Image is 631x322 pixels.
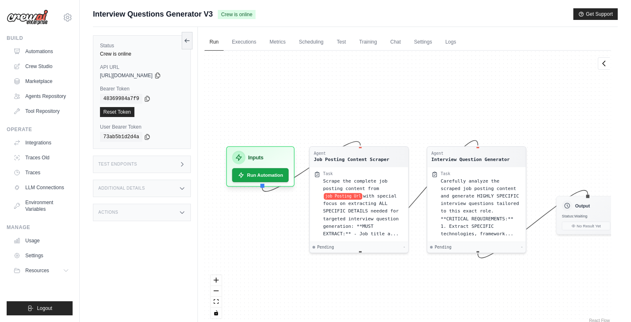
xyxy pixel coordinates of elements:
[226,146,295,187] div: InputsRun Automation
[409,34,437,51] a: Settings
[10,181,73,194] a: LLM Connections
[265,34,291,51] a: Metrics
[10,75,73,88] a: Marketplace
[93,8,213,20] span: Interview Questions Generator V3
[98,186,145,191] h3: Additional Details
[211,307,222,318] button: toggle interactivity
[427,146,526,253] div: AgentInterview Question GeneratorTaskCarefully analyze the scraped job posting content and genera...
[100,107,134,117] a: Reset Token
[7,301,73,315] button: Logout
[10,105,73,118] a: Tool Repository
[205,34,224,51] a: Run
[403,244,406,250] div: -
[431,156,510,163] div: Interview Question Generator
[100,72,153,79] span: [URL][DOMAIN_NAME]
[314,151,389,156] div: Agent
[211,297,222,307] button: fit view
[10,45,73,58] a: Automations
[441,171,450,176] div: Task
[100,132,142,142] code: 73ab5b1d2d4a
[100,51,184,57] div: Crew is online
[323,171,333,176] div: Task
[10,249,73,262] a: Settings
[590,282,631,322] iframe: Chat Widget
[100,85,184,92] label: Bearer Token
[7,10,48,25] img: Logo
[573,8,618,20] button: Get Support
[10,60,73,73] a: Crew Studio
[431,151,510,156] div: Agent
[10,166,73,179] a: Traces
[218,10,256,19] span: Crew is online
[435,244,451,250] span: Pending
[10,90,73,103] a: Agents Repository
[10,234,73,247] a: Usage
[37,305,52,312] span: Logout
[10,136,73,149] a: Integrations
[317,244,334,250] span: Pending
[10,151,73,164] a: Traces Old
[324,193,362,200] span: job Posting Url
[556,196,616,234] div: OutputStatus:WaitingNo Result Yet
[562,214,587,219] span: Status: Waiting
[25,267,49,274] span: Resources
[262,141,360,191] g: Edge from inputsNode to 2553a25cbecd31ca381c53a9dbba7539
[521,244,523,250] div: -
[562,222,610,230] button: No Result Yet
[98,162,137,167] h3: Test Endpoints
[98,210,118,215] h3: Actions
[7,224,73,231] div: Manage
[323,177,404,238] div: Scrape the complete job posting content from {job Posting Url} with special focus on extracting A...
[323,178,387,191] span: Scrape the complete job posting content from
[323,193,399,237] span: with special focus on extracting ALL SPECIFIC DETAILS needed for targeted interview question gene...
[440,34,461,51] a: Logs
[10,264,73,277] button: Resources
[227,34,261,51] a: Executions
[7,126,73,133] div: Operate
[309,146,409,253] div: AgentJob Posting Content ScraperTaskScrape the complete job posting content fromjob Posting Urlwi...
[478,190,588,258] g: Edge from f231ad405dd789775155ddb5bef0b348 to outputNode
[100,94,142,104] code: 48369984a7f9
[294,34,328,51] a: Scheduling
[314,156,389,163] div: Job Posting Content Scraper
[441,178,519,236] span: Carefully analyze the scraped job posting content and generate HIGHLY SPECIFIC interview question...
[211,286,222,297] button: zoom out
[100,42,184,49] label: Status
[441,177,521,238] div: Carefully analyze the scraped job posting content and generate HIGHLY SPECIFIC interview question...
[10,196,73,216] a: Environment Variables
[332,34,351,51] a: Test
[7,35,73,41] div: Build
[211,275,222,318] div: React Flow controls
[211,275,222,286] button: zoom in
[385,34,406,51] a: Chat
[575,202,590,209] h3: Output
[100,64,184,71] label: API URL
[360,140,478,251] g: Edge from 2553a25cbecd31ca381c53a9dbba7539 to f231ad405dd789775155ddb5bef0b348
[354,34,382,51] a: Training
[100,124,184,130] label: User Bearer Token
[232,168,289,182] button: Run Automation
[248,154,263,161] h3: Inputs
